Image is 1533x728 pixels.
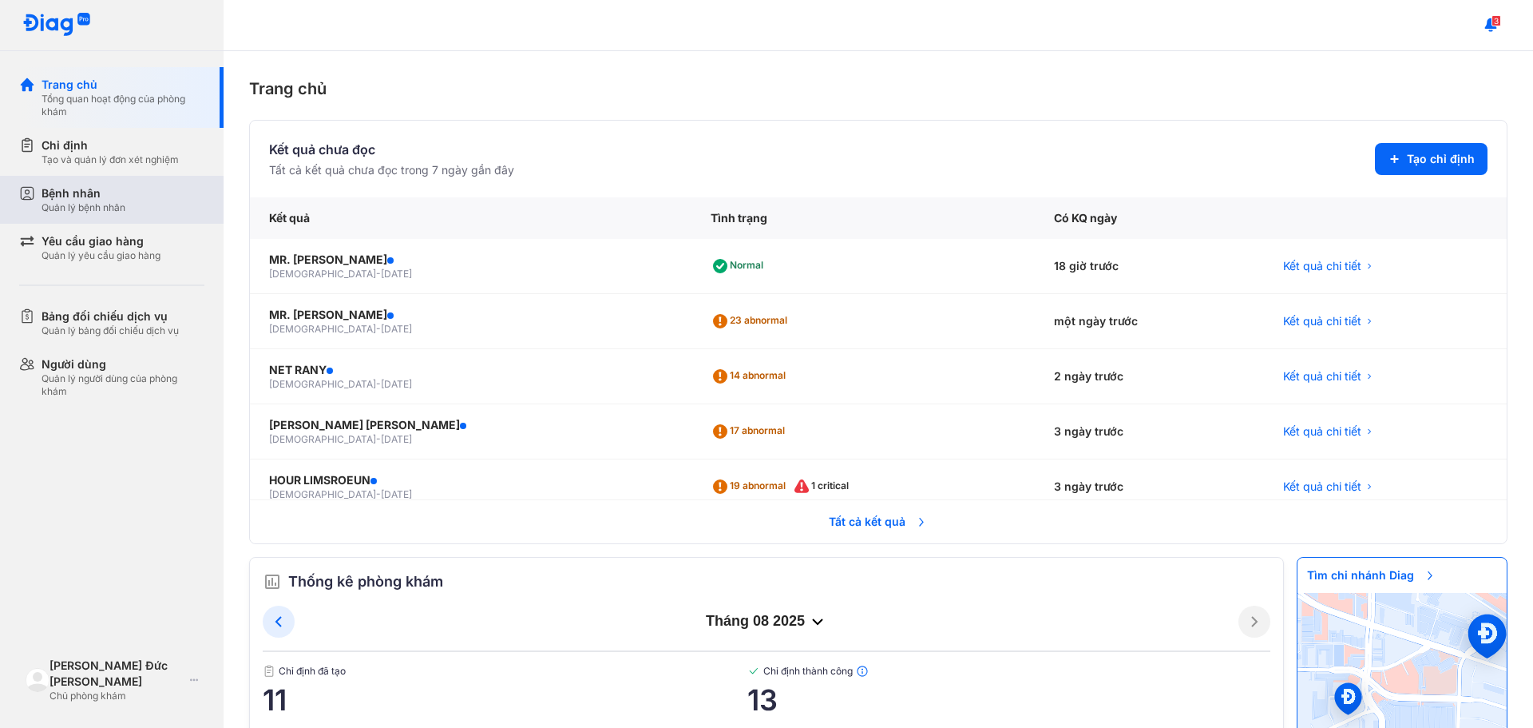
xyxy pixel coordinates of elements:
img: info.7e716105.svg [856,665,869,678]
div: Tạo và quản lý đơn xét nghiệm [42,153,179,166]
span: [DATE] [381,378,412,390]
div: Normal [711,253,770,279]
img: document.50c4cfd0.svg [263,665,275,678]
div: [PERSON_NAME] Đức [PERSON_NAME] [50,658,184,690]
div: Yêu cầu giao hàng [42,233,160,249]
span: Kết quả chi tiết [1283,258,1361,274]
div: Bệnh nhân [42,185,125,201]
span: [DATE] [381,433,412,445]
span: [DATE] [381,488,412,500]
div: Quản lý người dùng của phòng khám [42,372,204,398]
div: 14 abnormal [711,364,792,389]
div: Tình trạng [691,197,1035,239]
span: - [376,323,381,335]
img: logo [22,13,91,38]
div: Tất cả kết quả chưa đọc trong 7 ngày gần đây [269,162,514,178]
span: [DEMOGRAPHIC_DATA] [269,323,376,335]
div: Kết quả chưa đọc [269,140,514,159]
div: 17 abnormal [711,419,791,444]
span: 3 [1491,15,1501,26]
div: 2 ngày trước [1035,349,1264,404]
span: - [376,433,381,445]
div: 3 ngày trước [1035,404,1264,459]
div: Chủ phòng khám [50,690,184,702]
div: [PERSON_NAME] [PERSON_NAME] [269,417,672,433]
div: Có KQ ngày [1035,197,1264,239]
span: - [376,488,381,500]
span: Thống kê phòng khám [288,571,443,593]
div: Tổng quan hoạt động của phòng khám [42,93,204,118]
img: logo [26,668,50,692]
div: HOUR LIMSROEUN [269,472,672,488]
span: [DEMOGRAPHIC_DATA] [269,378,376,390]
span: - [376,268,381,280]
span: Tất cả kết quả [819,504,937,539]
span: Chỉ định đã tạo [263,665,747,678]
div: 19 abnormal [711,474,792,499]
span: Kết quả chi tiết [1283,479,1361,495]
span: 11 [263,684,747,716]
img: checked-green.01cc79e0.svg [747,665,760,678]
button: Tạo chỉ định [1375,143,1487,175]
div: Quản lý bảng đối chiếu dịch vụ [42,324,179,337]
span: 13 [747,684,1270,716]
div: Quản lý yêu cầu giao hàng [42,249,160,262]
span: Tạo chỉ định [1407,151,1475,167]
span: Chỉ định thành công [747,665,1270,678]
div: Kết quả [250,197,691,239]
div: NET RANY [269,362,672,378]
div: 1 critical [792,474,855,499]
div: Người dùng [42,356,204,372]
div: 3 ngày trước [1035,459,1264,515]
div: Trang chủ [42,77,204,93]
span: [DATE] [381,323,412,335]
div: Bảng đối chiếu dịch vụ [42,308,179,324]
span: [DEMOGRAPHIC_DATA] [269,433,376,445]
img: order.5a6da16c.svg [263,572,282,591]
span: Kết quả chi tiết [1283,424,1361,440]
span: [DATE] [381,268,412,280]
span: [DEMOGRAPHIC_DATA] [269,488,376,500]
div: 18 giờ trước [1035,239,1264,294]
span: [DEMOGRAPHIC_DATA] [269,268,376,280]
span: Kết quả chi tiết [1283,313,1361,329]
div: MR. [PERSON_NAME] [269,252,672,268]
span: Tìm chi nhánh Diag [1297,558,1446,593]
div: 23 abnormal [711,308,794,334]
div: Quản lý bệnh nhân [42,201,125,214]
div: một ngày trước [1035,294,1264,349]
span: Kết quả chi tiết [1283,368,1361,384]
div: MR. [PERSON_NAME] [269,307,672,323]
span: - [376,378,381,390]
div: Trang chủ [249,77,1507,101]
div: Chỉ định [42,137,179,153]
div: tháng 08 2025 [295,612,1238,631]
